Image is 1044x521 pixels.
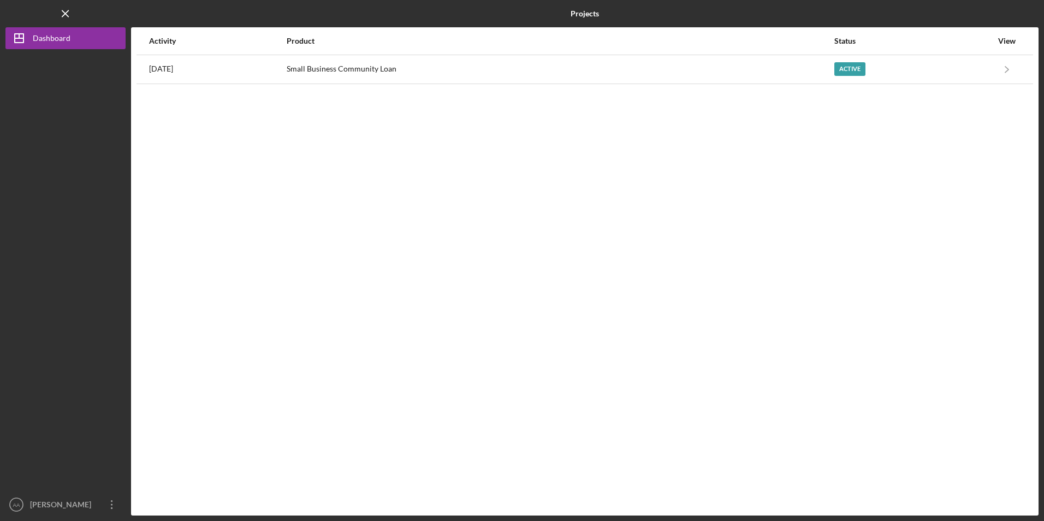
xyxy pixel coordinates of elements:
[13,502,20,508] text: AA
[27,494,98,518] div: [PERSON_NAME]
[287,56,833,83] div: Small Business Community Loan
[149,64,173,73] time: 2025-09-23 15:44
[33,27,70,52] div: Dashboard
[993,37,1021,45] div: View
[5,494,126,516] button: AA[PERSON_NAME]
[287,37,833,45] div: Product
[571,9,599,18] b: Projects
[834,62,865,76] div: Active
[149,37,286,45] div: Activity
[5,27,126,49] button: Dashboard
[834,37,992,45] div: Status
